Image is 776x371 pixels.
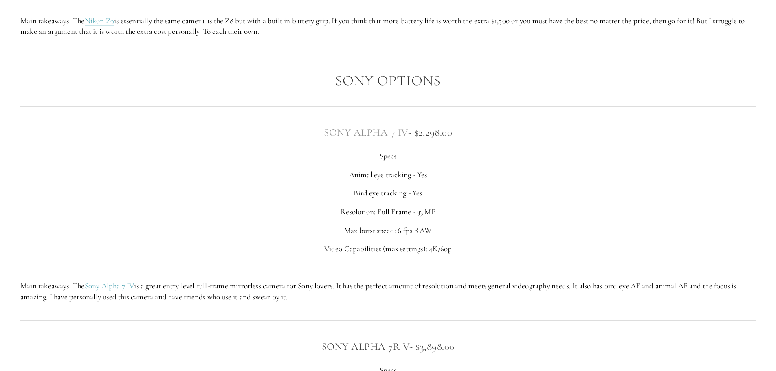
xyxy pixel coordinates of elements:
p: Main takeaways: The is essentially the same camera as the Z8 but with a built in battery grip. If... [20,15,756,37]
h3: - $3,898.00 [20,338,756,355]
h3: - $2,298.00 [20,124,756,140]
p: Max burst speed: 6 fps RAW [20,225,756,236]
span: Specs [380,151,397,160]
a: Sony Alpha 7 IV [85,281,134,291]
p: Bird eye tracking - Yes [20,188,756,199]
a: Nikon Z9 [85,16,114,26]
p: Video Capabilities (max settings): 4K/60p [20,244,756,255]
a: Sony Alpha 7 IV [324,126,408,139]
p: Main takeaways: The is a great entry level full-frame mirrorless camera for Sony lovers. It has t... [20,281,756,302]
h2: Sony Options [20,73,756,89]
p: Resolution: Full Frame - 33 MP [20,206,756,217]
a: Sony Alpha 7R V [322,340,410,353]
p: Animal eye tracking - Yes [20,169,756,180]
